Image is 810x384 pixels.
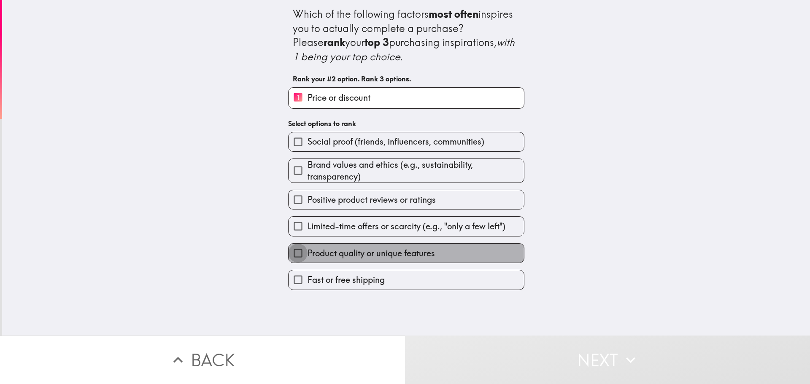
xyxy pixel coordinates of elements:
[289,88,524,108] button: 1Price or discount
[308,136,484,148] span: Social proof (friends, influencers, communities)
[288,119,524,128] h6: Select options to rank
[289,244,524,263] button: Product quality or unique features
[308,247,435,259] span: Product quality or unique features
[293,7,520,64] div: Which of the following factors inspires you to actually complete a purchase? Please your purchasi...
[308,274,385,286] span: Fast or free shipping
[293,74,520,83] h6: Rank your #2 option. Rank 3 options.
[364,36,389,48] b: top 3
[308,159,524,183] span: Brand values and ethics (e.g., sustainability, transparency)
[429,8,478,20] b: most often
[289,217,524,236] button: Limited-time offers or scarcity (e.g., "only a few left")
[289,270,524,289] button: Fast or free shipping
[405,336,810,384] button: Next
[289,132,524,151] button: Social proof (friends, influencers, communities)
[324,36,345,48] b: rank
[308,194,436,206] span: Positive product reviews or ratings
[293,36,517,63] i: with 1 being your top choice.
[289,159,524,183] button: Brand values and ethics (e.g., sustainability, transparency)
[308,92,370,104] span: Price or discount
[289,190,524,209] button: Positive product reviews or ratings
[308,220,505,232] span: Limited-time offers or scarcity (e.g., "only a few left")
